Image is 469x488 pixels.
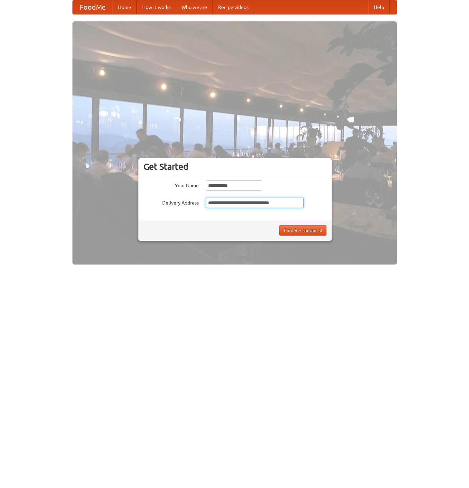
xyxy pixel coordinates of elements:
a: Home [113,0,137,14]
a: Who we are [176,0,213,14]
a: How it works [137,0,176,14]
h3: Get Started [144,161,326,172]
label: Delivery Address [144,198,199,206]
label: Your Name [144,180,199,189]
button: Find Restaurants! [279,225,326,236]
a: Help [368,0,390,14]
a: FoodMe [73,0,113,14]
a: Recipe videos [213,0,254,14]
